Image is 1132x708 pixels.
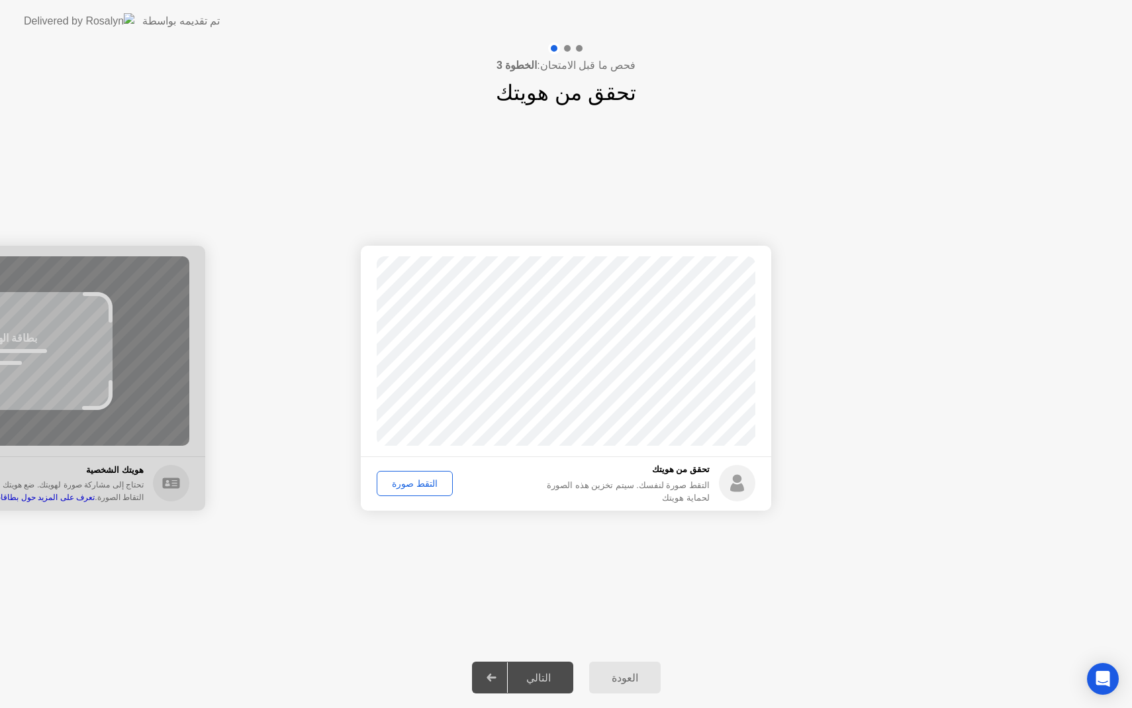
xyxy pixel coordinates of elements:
[142,13,220,29] div: تم تقديمه بواسطة
[508,672,569,684] div: التالي
[496,77,636,109] h1: تحقق من هويتك
[1087,663,1119,695] div: Open Intercom Messenger
[496,58,636,74] h4: فحص ما قبل الامتحان:
[533,463,710,476] h5: تحقق من هويتك
[589,662,661,693] button: العودة
[472,662,573,693] button: التالي
[24,13,134,28] img: Delivered by Rosalyn
[381,478,448,489] div: التقط صورة
[377,471,453,496] button: التقط صورة
[496,60,537,71] b: الخطوة 3
[533,479,710,504] div: التقط صورة لنفسك. سيتم تخزين هذه الصورة لحماية هويتك
[593,672,657,684] div: العودة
